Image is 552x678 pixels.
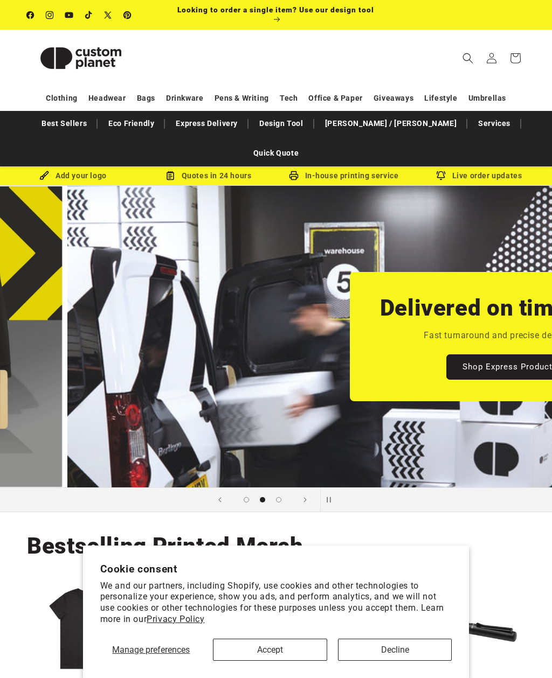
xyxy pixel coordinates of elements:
[238,492,254,508] button: Load slide 1 of 3
[23,30,139,86] a: Custom Planet
[103,114,160,133] a: Eco Friendly
[308,89,362,108] a: Office & Paper
[468,89,506,108] a: Umbrellas
[436,171,446,180] img: Order updates
[100,563,452,575] h2: Cookie consent
[36,114,92,133] a: Best Sellers
[276,169,411,183] div: In-house printing service
[100,639,203,661] button: Manage preferences
[88,89,126,108] a: Headwear
[213,639,327,661] button: Accept
[280,89,298,108] a: Tech
[254,492,271,508] button: Load slide 2 of 3
[27,34,135,82] img: Custom Planet
[137,89,155,108] a: Bags
[254,114,309,133] a: Design Tool
[165,171,175,180] img: Order Updates Icon
[248,144,305,163] a: Quick Quote
[271,492,287,508] button: Load slide 3 of 3
[27,532,310,561] h2: Bestselling Printed Merch.
[473,114,516,133] a: Services
[147,614,204,624] a: Privacy Policy
[411,169,547,183] div: Live order updates
[5,169,141,183] div: Add your logo
[141,169,276,183] div: Quotes in 24 hours
[338,639,452,661] button: Decline
[170,114,243,133] a: Express Delivery
[293,488,317,512] button: Next slide
[215,89,269,108] a: Pens & Writing
[39,171,49,180] img: Brush Icon
[424,89,457,108] a: Lifestyle
[208,488,232,512] button: Previous slide
[166,89,203,108] a: Drinkware
[112,645,190,655] span: Manage preferences
[46,89,78,108] a: Clothing
[177,5,374,14] span: Looking to order a single item? Use our design tool
[374,89,413,108] a: Giveaways
[320,488,344,512] button: Pause slideshow
[320,114,462,133] a: [PERSON_NAME] / [PERSON_NAME]
[100,581,452,625] p: We and our partners, including Shopify, use cookies and other technologies to personalize your ex...
[456,46,480,70] summary: Search
[289,171,299,180] img: In-house printing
